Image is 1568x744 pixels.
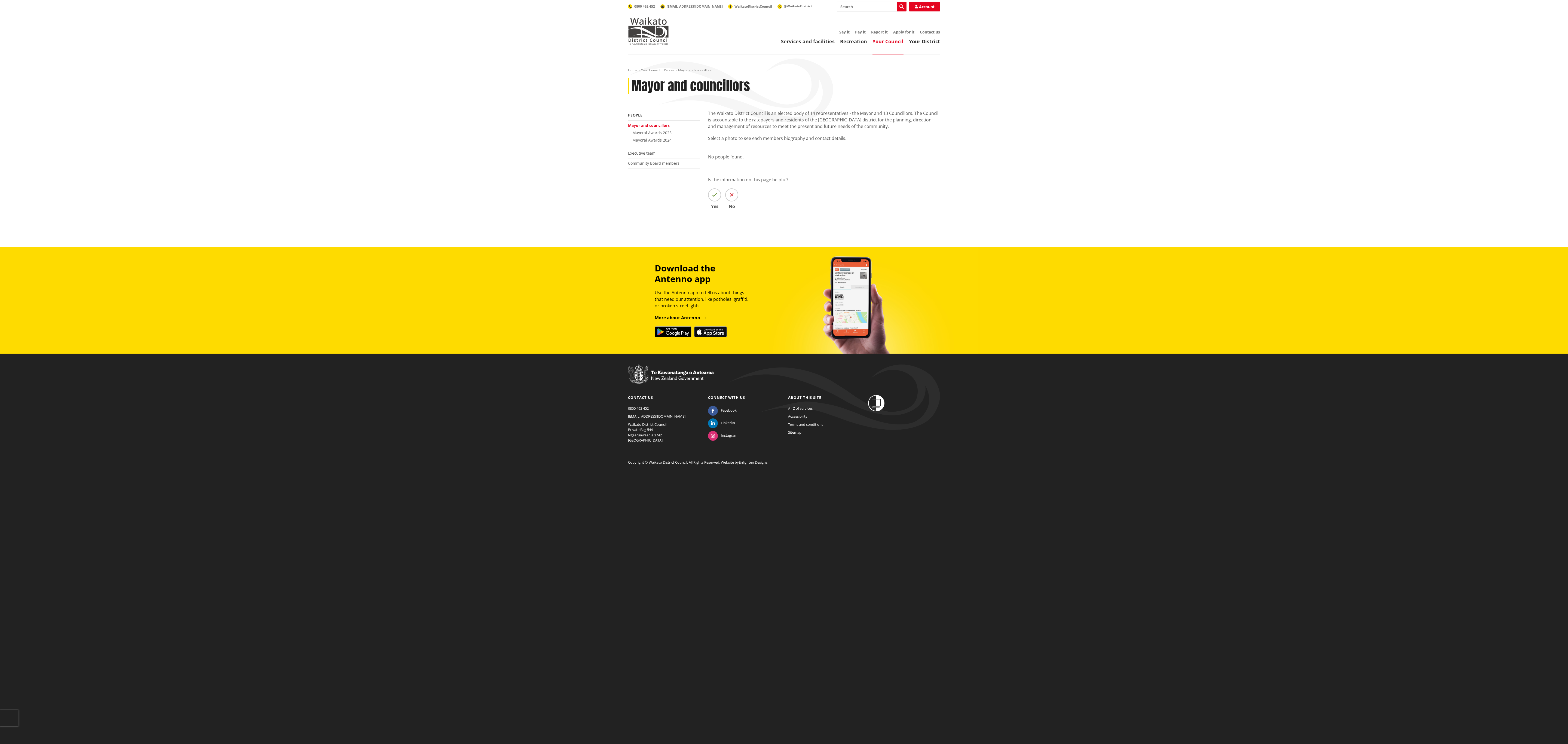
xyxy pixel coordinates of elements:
a: Mayor and councillors [628,123,670,128]
a: Enlighten Designs [739,460,767,465]
input: Search input [837,2,906,11]
h1: Mayor and councillors [632,78,750,94]
a: [EMAIL_ADDRESS][DOMAIN_NAME] [628,414,685,419]
h3: Download the Antenno app [655,263,753,284]
a: 0800 492 452 [628,4,655,9]
span: Mayor and councillors [678,68,712,72]
span: [EMAIL_ADDRESS][DOMAIN_NAME] [667,4,723,9]
a: LinkedIn [708,420,735,425]
span: LinkedIn [721,420,735,426]
a: Mayoral Awards 2025 [632,130,672,135]
a: @WaikatoDistrict [777,4,812,8]
a: People [628,112,642,118]
a: Your District [909,38,940,45]
a: Your Council [872,38,904,45]
a: Executive team [628,151,656,156]
a: Sitemap [788,430,801,435]
a: WaikatoDistrictCouncil [728,4,772,9]
a: Your Council [641,68,660,72]
span: Instagram [721,433,737,438]
a: Mayoral Awards 2024 [632,137,672,143]
p: Waikato District Council Private Bag 544 Ngaaruawaahia 3742 [GEOGRAPHIC_DATA] [628,422,700,443]
nav: breadcrumb [628,68,940,73]
p: No people found. [708,154,940,160]
a: Facebook [708,408,737,413]
p: Copyright © Waikato District Council. All Rights Reserved. Website by . [628,454,940,465]
a: Recreation [840,38,867,45]
a: Instagram [708,433,737,438]
img: Download on the App Store [694,326,727,337]
a: Community Board members [628,161,679,166]
a: People [664,68,674,72]
p: The Waikato District Council is an elected body of 14 representatives - the Mayor and 13 Councill... [708,110,940,130]
a: Accessibility [788,414,807,419]
p: Select a photo to see each members biography and contact details. [708,135,940,148]
a: Terms and conditions [788,422,823,427]
p: Is the information on this page helpful? [708,176,940,183]
a: Contact us [628,395,653,400]
a: Contact us [920,29,940,35]
a: Report it [871,29,888,35]
span: Yes [708,204,721,209]
span: No [725,204,738,209]
span: WaikatoDistrictCouncil [734,4,772,9]
img: Shielded [868,395,884,411]
a: Home [628,68,637,72]
a: New Zealand Government [628,377,714,382]
a: More about Antenno [655,315,707,321]
a: About this site [788,395,821,400]
img: Waikato District Council - Te Kaunihera aa Takiwaa o Waikato [628,17,669,45]
img: New Zealand Government [628,365,714,384]
a: [EMAIL_ADDRESS][DOMAIN_NAME] [660,4,723,9]
img: Get it on Google Play [655,326,691,337]
a: Connect with us [708,395,745,400]
span: 0800 492 452 [634,4,655,9]
a: 0800 492 452 [628,406,649,411]
p: Use the Antenno app to tell us about things that need our attention, like potholes, graffiti, or ... [655,289,753,309]
a: A - Z of services [788,406,813,411]
a: Apply for it [893,29,914,35]
a: Services and facilities [781,38,835,45]
a: Say it [839,29,850,35]
a: Account [909,2,940,11]
span: Facebook [721,408,737,413]
a: Pay it [855,29,866,35]
span: @WaikatoDistrict [784,4,812,8]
